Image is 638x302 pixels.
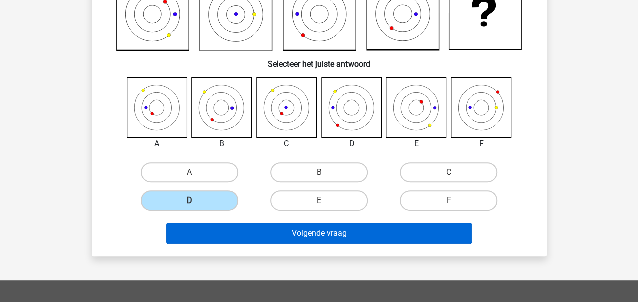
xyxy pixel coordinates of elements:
[108,51,531,69] h6: Selecteer het juiste antwoord
[141,190,238,211] label: D
[141,162,238,182] label: A
[249,138,325,150] div: C
[400,162,497,182] label: C
[184,138,260,150] div: B
[119,138,195,150] div: A
[378,138,454,150] div: E
[270,162,368,182] label: B
[166,223,472,244] button: Volgende vraag
[400,190,497,211] label: F
[314,138,390,150] div: D
[270,190,368,211] label: E
[443,138,519,150] div: F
